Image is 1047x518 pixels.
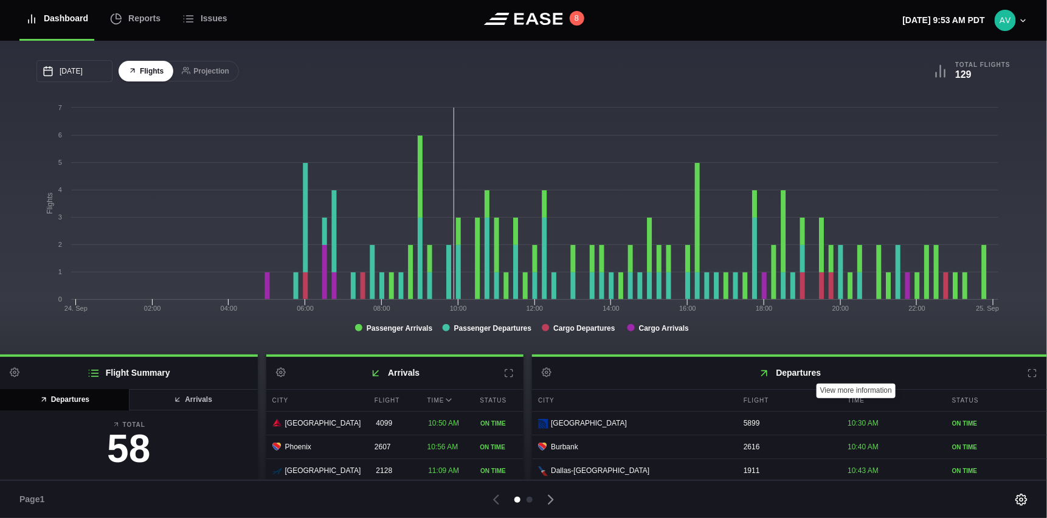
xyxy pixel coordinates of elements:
div: Time [841,390,942,411]
tspan: Passenger Departures [454,324,532,333]
button: Flights [119,61,173,82]
span: Page 1 [19,493,50,506]
tspan: Passenger Arrivals [367,324,433,333]
text: 5 [58,159,62,166]
button: Projection [172,61,239,82]
input: mm/dd/yyyy [36,60,112,82]
text: 3 [58,213,62,221]
tspan: Cargo Departures [553,324,615,333]
tspan: 25. Sep [976,305,999,312]
img: 9eca6f7b035e9ca54b5c6e3bab63db89 [995,10,1016,31]
span: 10:30 AM [848,419,879,427]
div: ON TIME [480,419,517,428]
tspan: 24. Sep [64,305,88,312]
div: ON TIME [480,466,517,475]
a: Total58 [10,420,248,474]
div: 2607 [368,435,418,458]
h2: Arrivals [266,357,524,389]
span: 10:56 AM [427,443,458,451]
b: Total [10,420,248,429]
tspan: Flights [46,193,54,214]
text: 2 [58,241,62,248]
tspan: Cargo Arrivals [639,324,689,333]
text: 18:00 [756,305,773,312]
span: [GEOGRAPHIC_DATA] [285,465,361,476]
text: 7 [58,104,62,111]
div: Status [474,390,523,411]
span: 10:50 AM [428,419,459,427]
b: 129 [955,69,972,80]
text: 14:00 [603,305,620,312]
div: ON TIME [952,466,1041,475]
div: ON TIME [952,443,1041,452]
text: 1 [58,268,62,275]
div: ON TIME [480,443,517,452]
div: 5899 [738,412,838,435]
div: Flight [368,390,418,411]
text: 10:00 [450,305,467,312]
div: Flight [738,390,838,411]
div: 1911 [738,459,838,482]
span: Burbank [551,441,578,452]
h3: 58 [10,429,248,468]
div: 2128 [370,459,419,482]
div: ON TIME [952,419,1041,428]
text: 02:00 [144,305,161,312]
span: [GEOGRAPHIC_DATA] [551,418,627,429]
div: 4099 [370,412,419,435]
span: 10:40 AM [848,443,879,451]
span: Phoenix [285,441,311,452]
span: Dallas-[GEOGRAPHIC_DATA] [551,465,649,476]
text: 22:00 [909,305,926,312]
text: 06:00 [297,305,314,312]
div: City [266,390,365,411]
span: 10:43 AM [848,466,879,475]
div: City [532,390,734,411]
button: 8 [570,11,584,26]
p: [DATE] 9:53 AM PDT [903,14,985,27]
div: 2616 [738,435,838,458]
text: 12:00 [527,305,544,312]
text: 04:00 [221,305,238,312]
text: 4 [58,186,62,193]
text: 20:00 [832,305,849,312]
text: 08:00 [373,305,390,312]
b: Total Flights [955,61,1011,69]
h2: Departures [532,357,1047,389]
text: 6 [58,131,62,139]
button: Arrivals [128,389,258,410]
div: Status [946,390,1047,411]
span: [GEOGRAPHIC_DATA] [285,418,361,429]
span: 11:09 AM [428,466,459,475]
text: 0 [58,295,62,303]
div: Time [421,390,471,411]
text: 16:00 [679,305,696,312]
